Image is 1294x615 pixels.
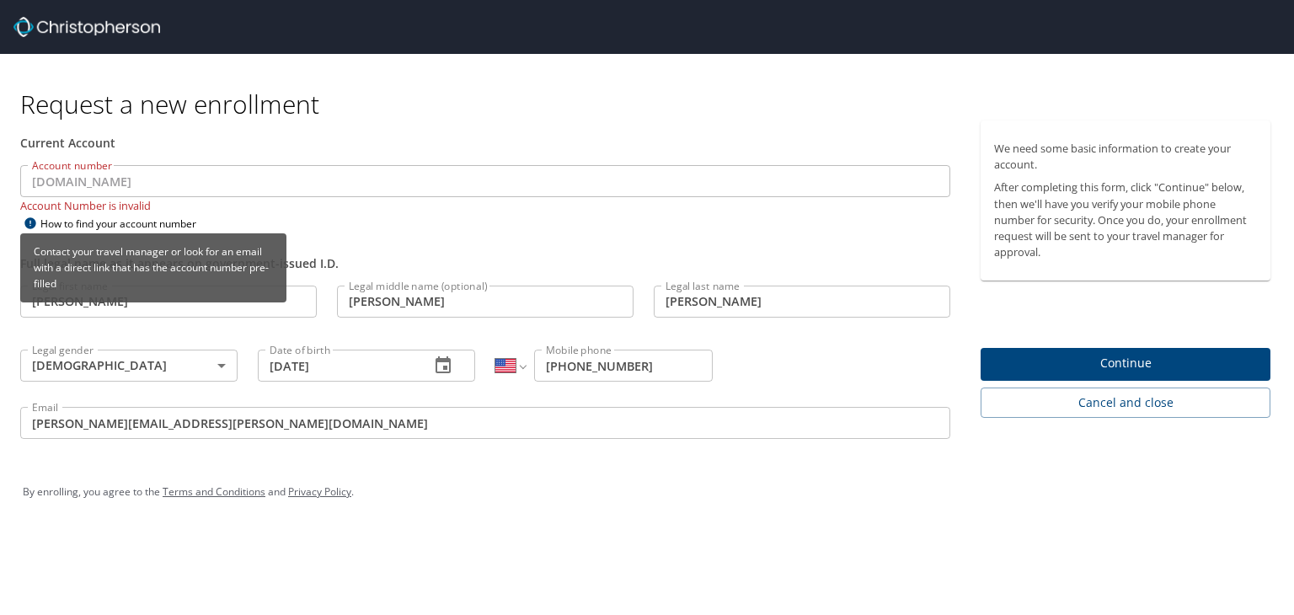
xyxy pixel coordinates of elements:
p: Contact your travel manager or look for an email with a direct link that has the account number p... [27,237,280,299]
img: cbt logo [13,17,160,37]
a: Terms and Conditions [163,484,265,499]
div: Full legal name as it appears on government-issued I.D. [20,254,950,272]
input: MM/DD/YYYY [258,350,416,382]
div: Current Account [20,134,950,152]
h1: Request a new enrollment [20,88,1284,120]
span: Cancel and close [994,393,1257,414]
div: By enrolling, you agree to the and . [23,471,1271,513]
p: After completing this form, click "Continue" below, then we'll have you verify your mobile phone ... [994,179,1257,260]
p: We need some basic information to create your account. [994,141,1257,173]
p: Account Number is invalid [20,197,950,213]
input: Enter phone number [534,350,713,382]
a: Privacy Policy [288,484,351,499]
button: Continue [981,348,1270,381]
div: [DEMOGRAPHIC_DATA] [20,350,238,382]
button: Cancel and close [981,388,1270,419]
div: How to find your account number [20,213,231,234]
span: Continue [994,353,1257,374]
